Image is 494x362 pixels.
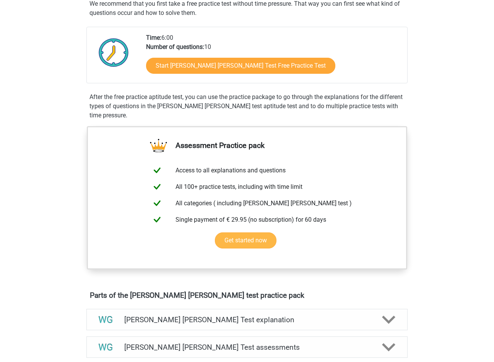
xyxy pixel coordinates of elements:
[146,34,161,41] b: Time:
[124,315,370,324] h4: [PERSON_NAME] [PERSON_NAME] Test explanation
[146,43,204,50] b: Number of questions:
[83,336,411,358] a: assessments [PERSON_NAME] [PERSON_NAME] Test assessments
[124,343,370,352] h4: [PERSON_NAME] [PERSON_NAME] Test assessments
[90,291,404,300] h4: Parts of the [PERSON_NAME] [PERSON_NAME] test practice pack
[140,33,407,83] div: 6:00 10
[83,309,411,330] a: explanations [PERSON_NAME] [PERSON_NAME] Test explanation
[86,93,408,120] div: After the free practice aptitude test, you can use the practice package to go through the explana...
[215,232,276,248] a: Get started now
[96,338,115,357] img: watson glaser test assessments
[146,58,335,74] a: Start [PERSON_NAME] [PERSON_NAME] Test Free Practice Test
[94,33,133,71] img: Clock
[96,310,115,330] img: watson glaser test explanations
